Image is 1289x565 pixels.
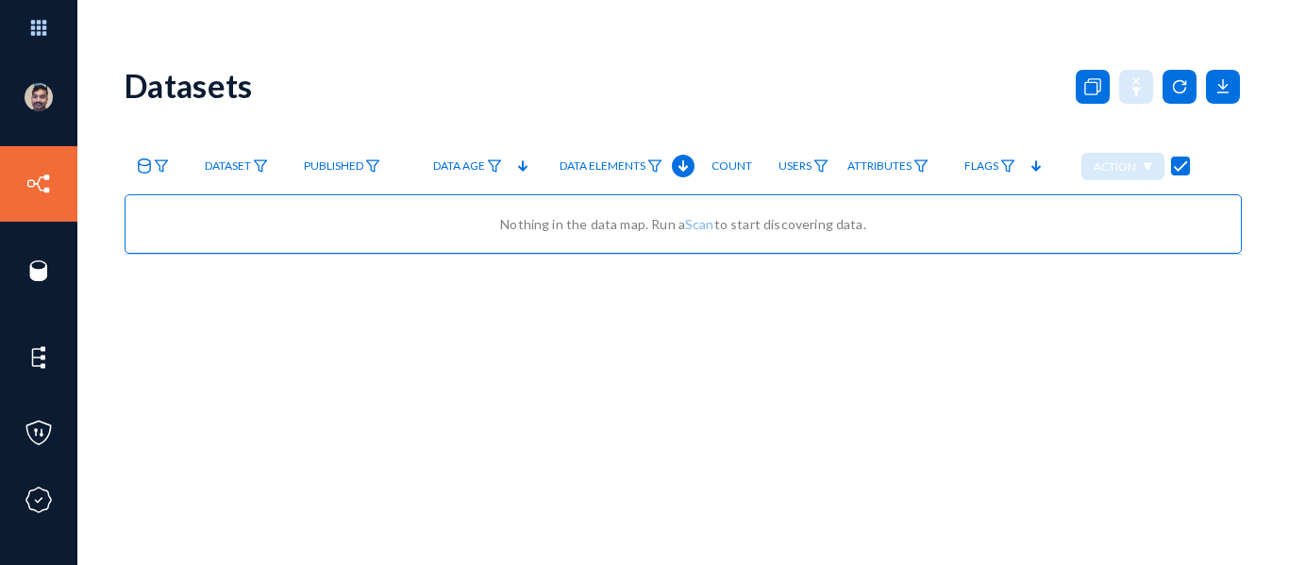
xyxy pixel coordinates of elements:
img: icon-compliance.svg [25,486,53,514]
a: Published [294,150,390,183]
span: Attributes [847,159,912,173]
img: icon-filter.svg [154,159,169,173]
span: Data Elements [560,159,645,173]
span: Flags [964,159,998,173]
img: icon-inventory.svg [25,170,53,198]
a: Data Age [424,150,511,183]
img: icon-filter.svg [913,159,929,173]
img: ACg8ocK1ZkZ6gbMmCU1AeqPIsBvrTWeY1xNXvgxNjkUXxjcqAiPEIvU=s96-c [25,83,53,111]
img: app launcher [10,8,67,48]
a: Scan [685,216,714,232]
span: Dataset [205,159,251,173]
img: icon-filter.svg [1000,159,1015,173]
span: Published [304,159,363,173]
div: Nothing in the data map. Run a to start discovering data. [144,214,1222,234]
a: Data Elements [550,150,672,183]
img: icon-filter.svg [647,159,662,173]
a: Flags [955,150,1025,183]
span: Data Age [433,159,485,173]
span: Users [778,159,812,173]
a: Dataset [195,150,277,183]
img: icon-policies.svg [25,419,53,447]
img: icon-elements.svg [25,343,53,372]
span: Count [711,159,752,173]
img: icon-filter.svg [813,159,829,173]
img: icon-filter.svg [253,159,268,173]
a: Users [769,150,838,183]
img: icon-filter.svg [487,159,502,173]
img: icon-filter.svg [365,159,380,173]
div: Datasets [125,66,253,105]
img: icon-sources.svg [25,257,53,285]
a: Attributes [838,150,938,183]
